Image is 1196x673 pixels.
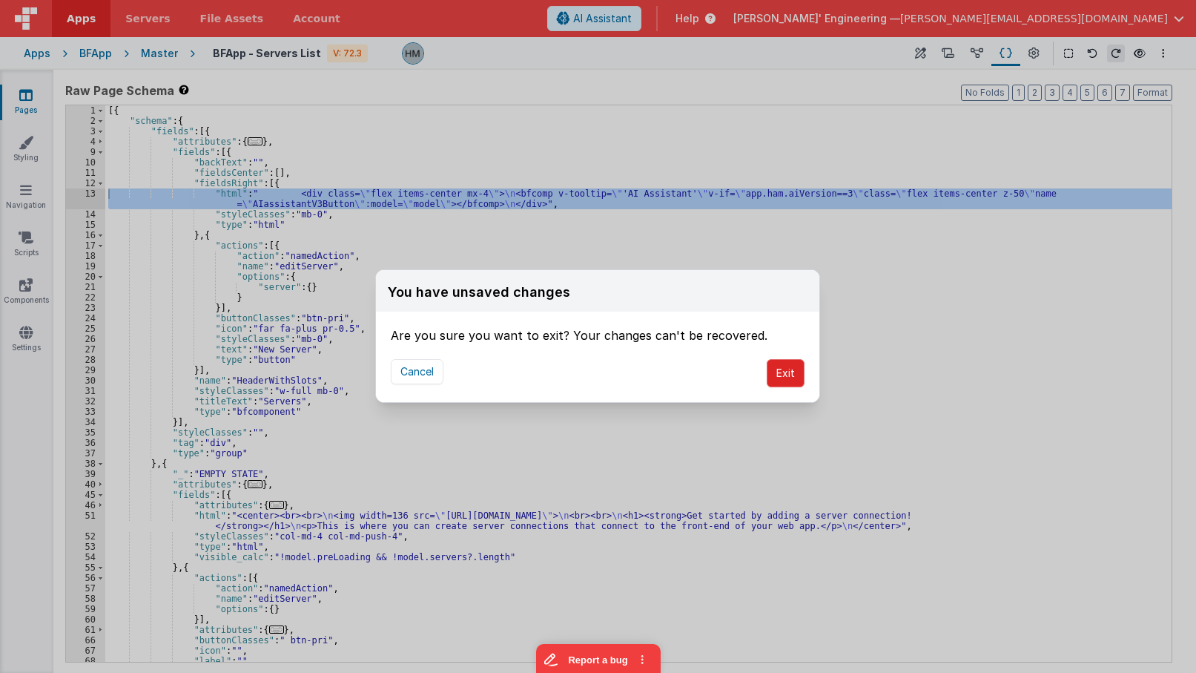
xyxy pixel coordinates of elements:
button: Exit [767,359,805,387]
button: Cancel [391,359,443,384]
div: Are you sure you want to exit? Your changes can't be recovered. [391,312,805,344]
div: You have unsaved changes [388,282,570,303]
